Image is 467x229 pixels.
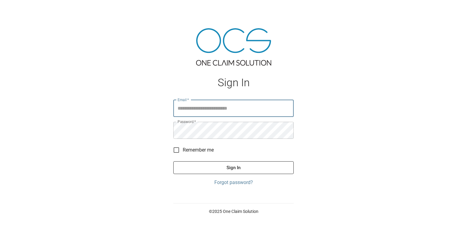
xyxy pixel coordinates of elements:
p: © 2025 One Claim Solution [173,208,294,214]
h1: Sign In [173,77,294,89]
button: Sign In [173,161,294,174]
a: Forgot password? [173,179,294,186]
label: Email [178,97,189,102]
label: Password [178,119,196,124]
img: ocs-logo-tra.png [196,28,271,66]
span: Remember me [183,146,214,154]
img: ocs-logo-white-transparent.png [7,4,32,16]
